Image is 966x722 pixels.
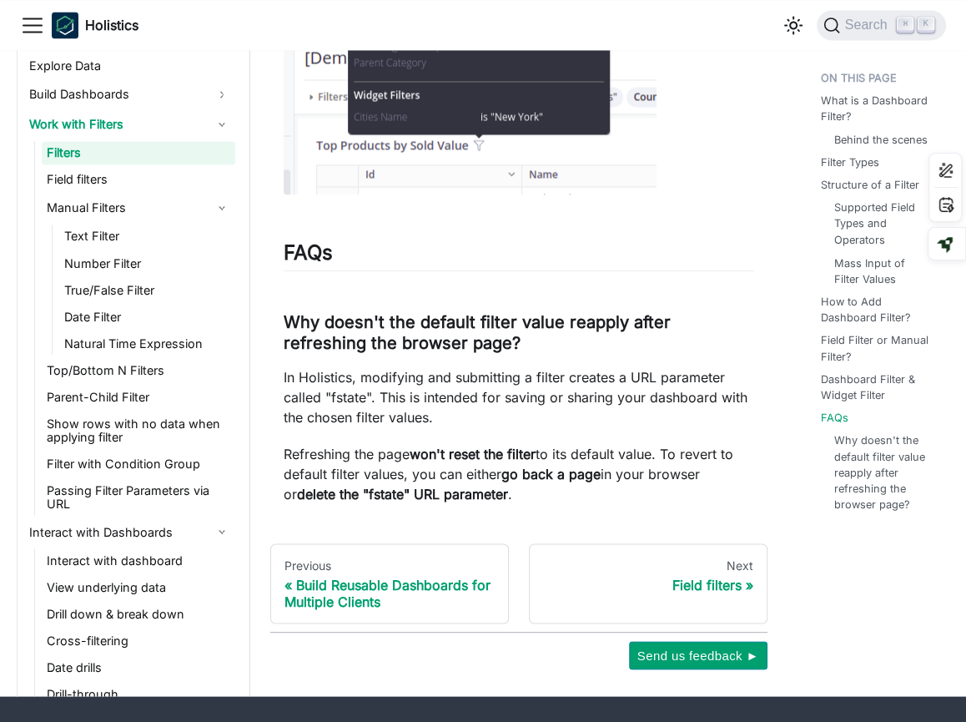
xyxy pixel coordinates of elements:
[24,111,235,138] a: Work with Filters
[42,602,235,625] a: Drill down & break down
[42,452,235,475] a: Filter with Condition Group
[501,465,601,482] strong: go back a page
[24,81,235,108] a: Build Dashboards
[270,543,767,624] nav: Docs pages
[42,629,235,652] a: Cross-filtering
[284,240,754,271] h2: FAQs
[42,358,235,381] a: Top/Bottom N Filters
[821,409,848,425] a: FAQs
[629,641,767,669] button: Send us feedback ►
[834,199,933,248] a: Supported Field Types and Operators
[270,543,509,624] a: PreviousBuild Reusable Dashboards for Multiple Clients
[42,478,235,515] a: Passing Filter Parameters via URL
[821,177,919,193] a: Structure of a Filter
[543,558,753,573] div: Next
[52,12,78,38] img: Holistics
[59,278,235,301] a: True/False Filter
[59,331,235,355] a: Natural Time Expression
[42,411,235,448] a: Show rows with no data when applying filter
[834,132,928,148] a: Behind the scenes
[410,445,536,462] strong: won't reset the filter
[24,518,235,545] a: Interact with Dashboards
[821,154,879,170] a: Filter Types
[834,255,933,286] a: Mass Input of Filter Values
[817,10,946,40] button: Search (Command+K)
[42,194,235,221] a: Manual Filters
[834,432,933,512] a: Why doesn't the default filter value reapply after refreshing the browser page?
[24,54,235,78] a: Explore Data
[42,575,235,598] a: View underlying data
[897,17,913,32] kbd: ⌘
[821,293,940,325] a: How to Add Dashboard Filter?
[20,13,45,38] button: Toggle navigation bar
[42,141,235,164] a: Filters
[42,385,235,408] a: Parent-Child Filter
[529,543,767,624] a: NextField filters
[297,485,508,502] strong: delete the "fstate" URL parameter
[780,12,807,38] button: Switch between dark and light mode (currently light mode)
[52,12,138,38] a: HolisticsHolistics
[42,548,235,572] a: Interact with dashboard
[918,17,934,32] kbd: K
[284,311,754,353] h3: Why doesn't the default filter value reapply after refreshing the browser page?
[59,251,235,275] a: Number Filter
[821,93,940,124] a: What is a Dashboard Filter?
[543,576,753,593] div: Field filters
[284,443,754,503] p: Refreshing the page to its default value. To revert to default filter values, you can either in y...
[637,644,759,666] span: Send us feedback ►
[284,366,754,427] p: In Holistics, modifying and submitting a filter creates a URL parameter called "fstate". This is ...
[840,18,898,33] span: Search
[59,305,235,328] a: Date Filter
[821,371,940,402] a: Dashboard Filter & Widget Filter
[821,331,940,363] a: Field Filter or Manual Filter?
[284,558,495,573] div: Previous
[42,682,235,705] a: Drill-through
[42,655,235,679] a: Date drills
[59,225,235,248] a: Text Filter
[42,168,235,191] a: Field filters
[85,15,138,35] b: Holistics
[284,576,495,609] div: Build Reusable Dashboards for Multiple Clients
